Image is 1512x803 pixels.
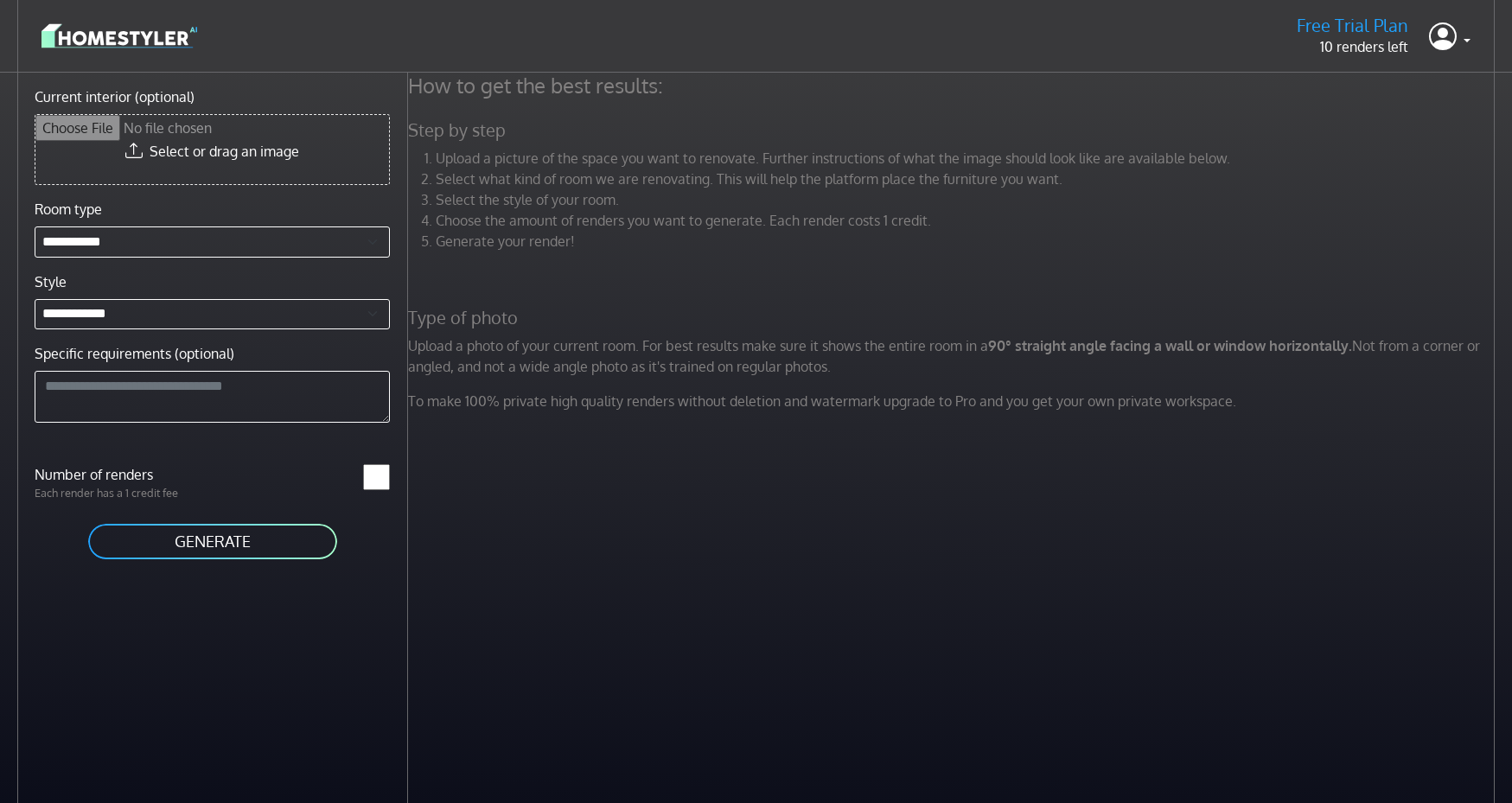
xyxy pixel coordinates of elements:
[35,199,102,220] label: Room type
[1297,36,1408,57] p: 10 renders left
[436,148,1499,169] li: Upload a picture of the space you want to renovate. Further instructions of what the image should...
[35,343,234,364] label: Specific requirements (optional)
[398,307,1509,328] h5: Type of photo
[41,21,197,51] img: logo-3de290ba35641baa71223ecac5eacb59cb85b4c7fdf211dc9aaecaaee71ea2f8.svg
[436,231,1499,252] li: Generate your render!
[35,271,67,292] label: Style
[24,464,213,485] label: Number of renders
[398,119,1509,141] h5: Step by step
[398,335,1509,377] p: Upload a photo of your current room. For best results make sure it shows the entire room in a Not...
[988,337,1352,354] strong: 90° straight angle facing a wall or window horizontally.
[436,189,1499,210] li: Select the style of your room.
[24,485,213,501] p: Each render has a 1 credit fee
[35,86,195,107] label: Current interior (optional)
[436,169,1499,189] li: Select what kind of room we are renovating. This will help the platform place the furniture you w...
[398,391,1509,411] p: To make 100% private high quality renders without deletion and watermark upgrade to Pro and you g...
[398,73,1509,99] h4: How to get the best results:
[436,210,1499,231] li: Choose the amount of renders you want to generate. Each render costs 1 credit.
[1297,15,1408,36] h5: Free Trial Plan
[86,522,339,561] button: GENERATE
